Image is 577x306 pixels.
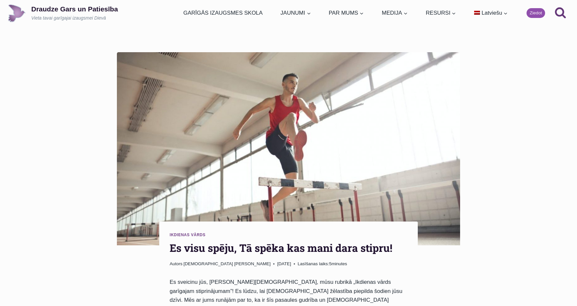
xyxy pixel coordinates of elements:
[277,260,291,268] time: [DATE]
[382,8,408,17] span: MEDIJA
[8,4,118,22] a: Draudze Gars un PatiesībaVieta tavai garīgajai izaugsmei Dievā
[527,8,545,18] a: Ziedot
[481,10,502,16] span: Latviešu
[183,261,271,266] a: [DEMOGRAPHIC_DATA] [PERSON_NAME]
[329,8,364,17] span: PAR MUMS
[426,8,456,17] span: RESURSI
[331,261,347,266] span: minutes
[552,4,569,22] button: View Search Form
[31,5,118,13] p: Draudze Gars un Patiesība
[8,4,26,22] img: Draudze Gars un Patiesība
[170,240,407,256] h1: Es visu spēju, Tā spēka kas mani dara stipru!
[31,15,118,22] p: Vieta tavai garīgajai izaugsmei Dievā
[281,8,311,17] span: JAUNUMI
[170,260,182,268] span: Autors
[298,260,347,268] span: 5
[298,261,329,266] span: Lasīšanas laiks:
[170,233,205,237] a: Ikdienas vārds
